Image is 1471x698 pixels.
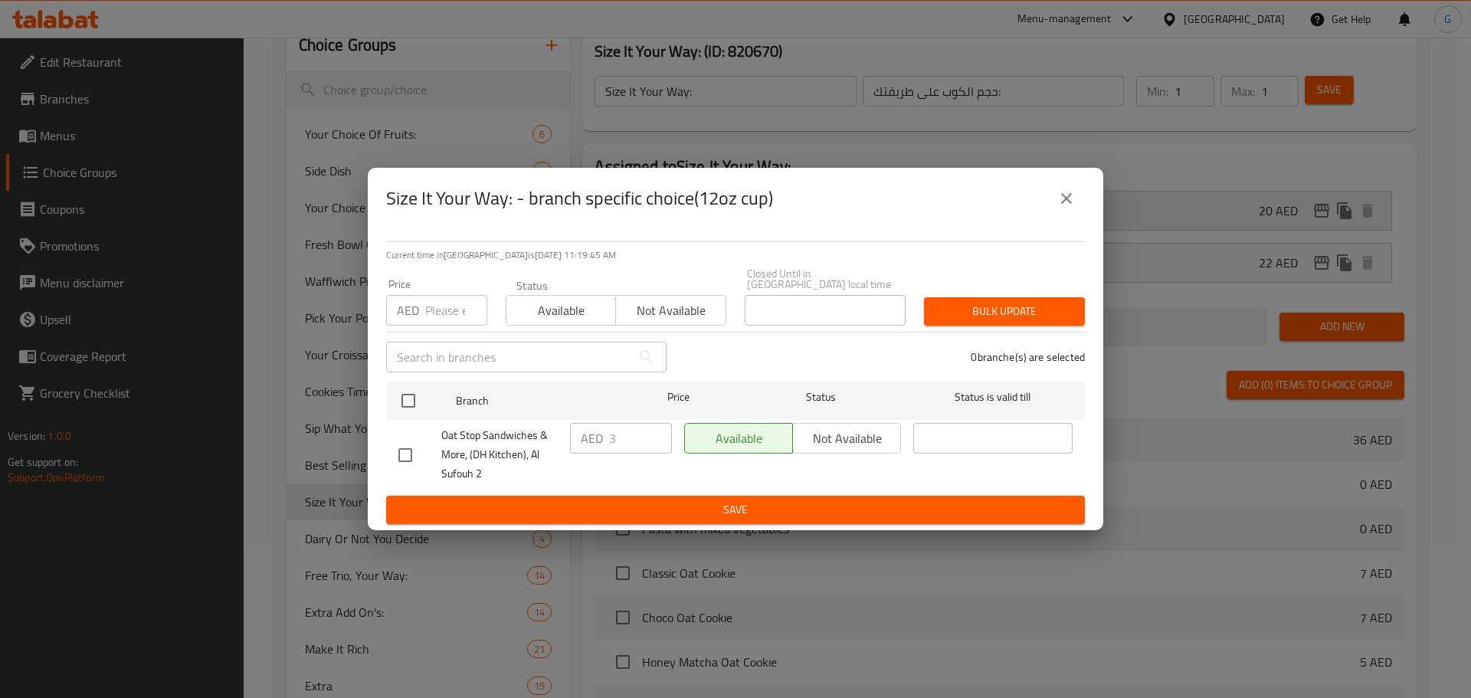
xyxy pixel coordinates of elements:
button: close [1048,180,1085,217]
p: AED [397,301,419,320]
span: Oat Stop Sandwiches & More, (DH Kitchen), Al Sufouh 2 [441,426,558,483]
input: Search in branches [386,342,631,372]
button: Not available [615,295,726,326]
span: Branch [456,392,615,411]
button: Save [386,496,1085,524]
input: Please enter price [425,295,487,326]
p: AED [581,429,603,447]
button: Bulk update [924,297,1085,326]
p: 0 branche(s) are selected [971,349,1085,365]
span: Available [513,300,610,322]
span: Status [742,388,901,407]
span: Not available [622,300,719,322]
button: Available [506,295,616,326]
input: Please enter price [609,423,672,454]
span: Price [627,388,729,407]
span: Save [398,500,1073,519]
p: Current time in [GEOGRAPHIC_DATA] is [DATE] 11:19:45 AM [386,248,1085,262]
span: Bulk update [936,302,1073,321]
span: Status is valid till [913,388,1073,407]
h2: Size It Your Way: - branch specific choice(12oz cup) [386,186,773,211]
